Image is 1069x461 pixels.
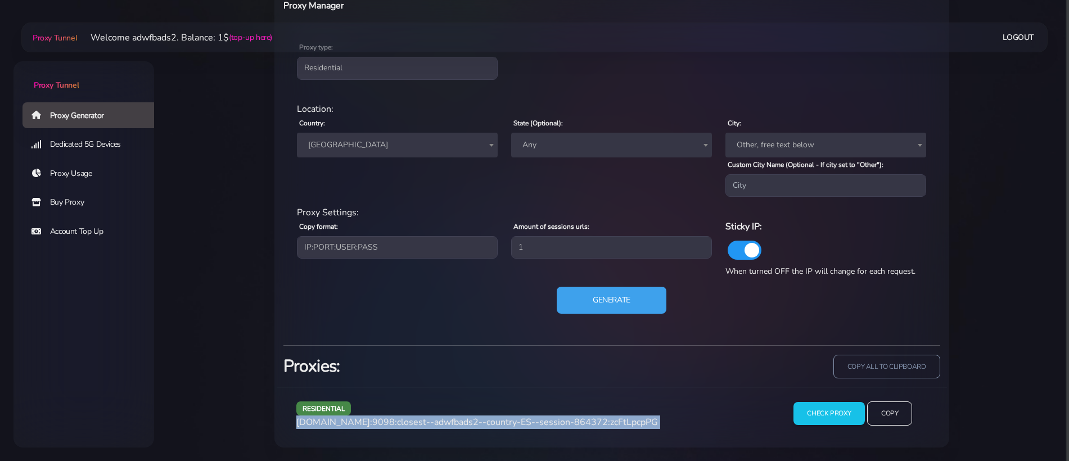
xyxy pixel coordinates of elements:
a: Logout [1003,27,1034,48]
span: Any [518,137,705,153]
span: residential [296,401,351,415]
a: (top-up here) [229,31,272,43]
a: Account Top Up [22,219,163,245]
a: Buy Proxy [22,189,163,215]
label: Custom City Name (Optional - If city set to "Other"): [728,160,883,170]
a: Proxy Generator [22,102,163,128]
input: Check Proxy [793,402,865,425]
label: Amount of sessions urls: [513,222,589,232]
label: Country: [299,118,325,128]
a: Dedicated 5G Devices [22,132,163,157]
li: Welcome adwfbads2. Balance: 1$ [77,31,272,44]
a: Proxy Tunnel [13,61,154,91]
input: copy all to clipboard [833,355,940,379]
h3: Proxies: [283,355,605,378]
div: Proxy Settings: [290,206,933,219]
span: Spain [304,137,491,153]
a: Proxy Usage [22,161,163,187]
span: Proxy Tunnel [33,33,77,43]
label: State (Optional): [513,118,563,128]
iframe: Webchat Widget [903,277,1055,447]
label: City: [728,118,741,128]
span: Other, free text below [725,133,926,157]
input: City [725,174,926,197]
label: Copy format: [299,222,338,232]
input: Copy [867,401,912,426]
span: Other, free text below [732,137,919,153]
span: Spain [297,133,498,157]
a: Proxy Tunnel [30,29,77,47]
span: [DOMAIN_NAME]:9098:closest--adwfbads2--country-ES--session-864372:zcFtLpcpPG [296,416,658,428]
button: Generate [557,287,666,314]
span: When turned OFF the IP will change for each request. [725,266,915,277]
span: Proxy Tunnel [34,80,79,91]
h6: Sticky IP: [725,219,926,234]
span: Any [511,133,712,157]
div: Location: [290,102,933,116]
